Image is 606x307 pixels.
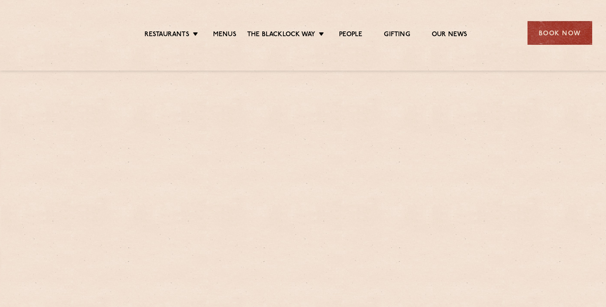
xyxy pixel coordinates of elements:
a: The Blacklock Way [247,31,315,40]
a: Restaurants [144,31,189,40]
a: Gifting [384,31,410,40]
a: Menus [213,31,236,40]
div: Book Now [528,21,592,45]
a: Our News [432,31,468,40]
img: svg%3E [14,8,89,58]
a: People [339,31,362,40]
